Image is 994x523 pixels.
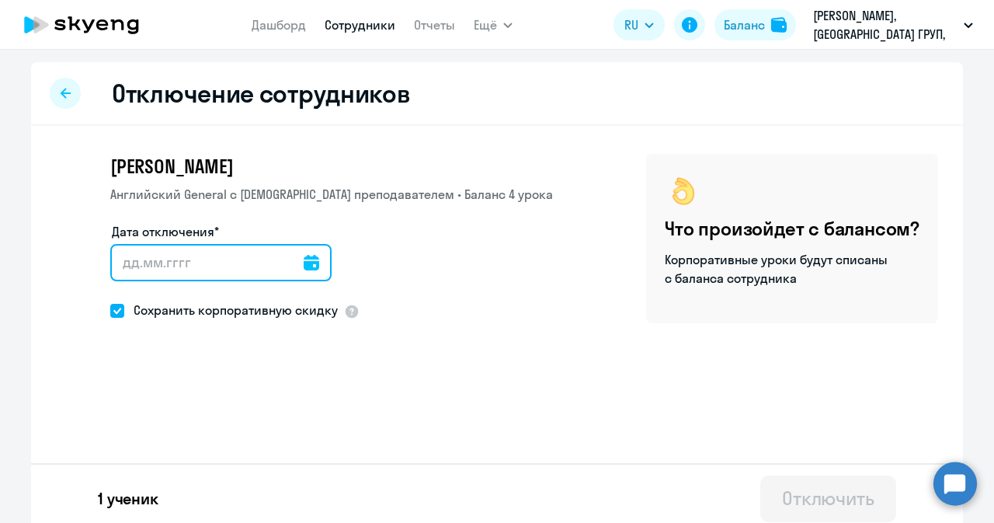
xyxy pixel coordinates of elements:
[325,17,395,33] a: Сотрудники
[813,6,958,44] p: [PERSON_NAME], [GEOGRAPHIC_DATA] ГРУП, ООО
[665,250,890,288] p: Корпоративные уроки будут списаны с баланса сотрудника
[98,488,158,510] p: 1 ученик
[771,17,787,33] img: balance
[624,16,638,34] span: RU
[110,244,332,281] input: дд.мм.гггг
[474,9,513,40] button: Ещё
[474,16,497,34] span: Ещё
[760,476,896,522] button: Отключить
[110,185,553,204] p: Английский General с [DEMOGRAPHIC_DATA] преподавателем • Баланс 4 урока
[782,486,874,511] div: Отключить
[252,17,306,33] a: Дашборд
[724,16,765,34] div: Баланс
[714,9,796,40] button: Балансbalance
[613,9,665,40] button: RU
[414,17,455,33] a: Отчеты
[124,301,338,319] span: Сохранить корпоративную скидку
[110,154,233,179] span: [PERSON_NAME]
[665,173,702,210] img: ok
[112,78,410,109] h2: Отключение сотрудников
[112,222,219,241] label: Дата отключения*
[805,6,981,44] button: [PERSON_NAME], [GEOGRAPHIC_DATA] ГРУП, ООО
[665,216,919,241] h4: Что произойдет с балансом?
